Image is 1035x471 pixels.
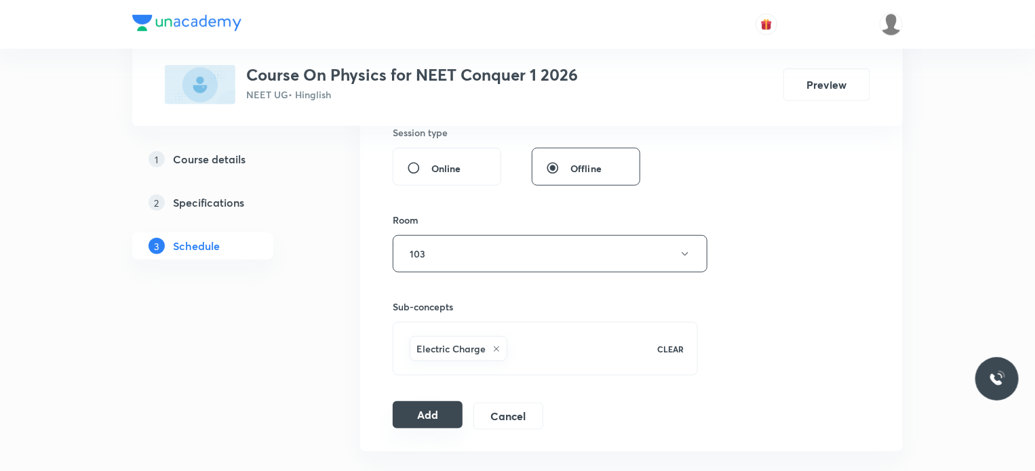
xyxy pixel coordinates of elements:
a: Company Logo [132,15,241,35]
h5: Schedule [173,238,220,254]
button: 103 [393,235,707,272]
img: avatar [760,18,773,30]
h6: Session type [393,125,448,140]
button: avatar [756,14,777,35]
button: Add [393,401,463,428]
a: 2Specifications [132,189,317,216]
img: Company Logo [132,15,241,31]
h6: Room [393,213,418,227]
a: 1Course details [132,146,317,173]
img: Divya tyagi [880,13,903,36]
span: Offline [570,161,602,176]
p: 3 [149,238,165,254]
h5: Course details [173,151,246,167]
button: Cancel [473,403,543,430]
h3: Course On Physics for NEET Conquer 1 2026 [246,65,578,85]
h6: Sub-concepts [393,300,698,314]
h5: Specifications [173,194,244,211]
p: 1 [149,151,165,167]
button: Preview [783,68,870,101]
p: 2 [149,194,165,211]
img: 0B4AA948-757E-461D-92D0-F5FE56F3D4AE_plus.png [165,65,235,104]
p: NEET UG • Hinglish [246,87,578,102]
img: ttu [989,371,1005,387]
p: CLEAR [657,343,684,355]
h6: Electric Charge [416,342,486,356]
span: Online [431,161,461,176]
